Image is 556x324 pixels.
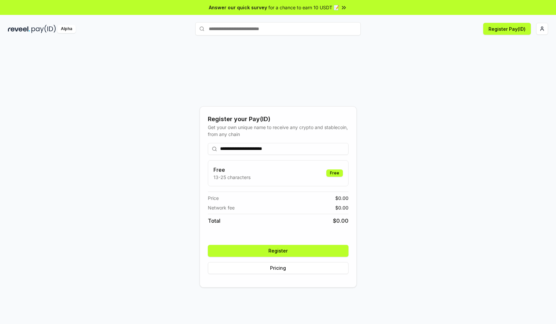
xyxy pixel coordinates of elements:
h3: Free [213,166,251,174]
div: Register your Pay(ID) [208,115,348,124]
span: $ 0.00 [335,195,348,202]
button: Pricing [208,262,348,274]
p: 13-25 characters [213,174,251,181]
div: Get your own unique name to receive any crypto and stablecoin, from any chain [208,124,348,138]
span: $ 0.00 [335,204,348,211]
img: reveel_dark [8,25,30,33]
div: Free [326,169,343,177]
span: $ 0.00 [333,217,348,225]
span: Answer our quick survey [209,4,267,11]
span: for a chance to earn 10 USDT 📝 [268,4,339,11]
span: Price [208,195,219,202]
button: Register [208,245,348,257]
span: Network fee [208,204,235,211]
button: Register Pay(ID) [483,23,531,35]
span: Total [208,217,220,225]
img: pay_id [31,25,56,33]
div: Alpha [57,25,76,33]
